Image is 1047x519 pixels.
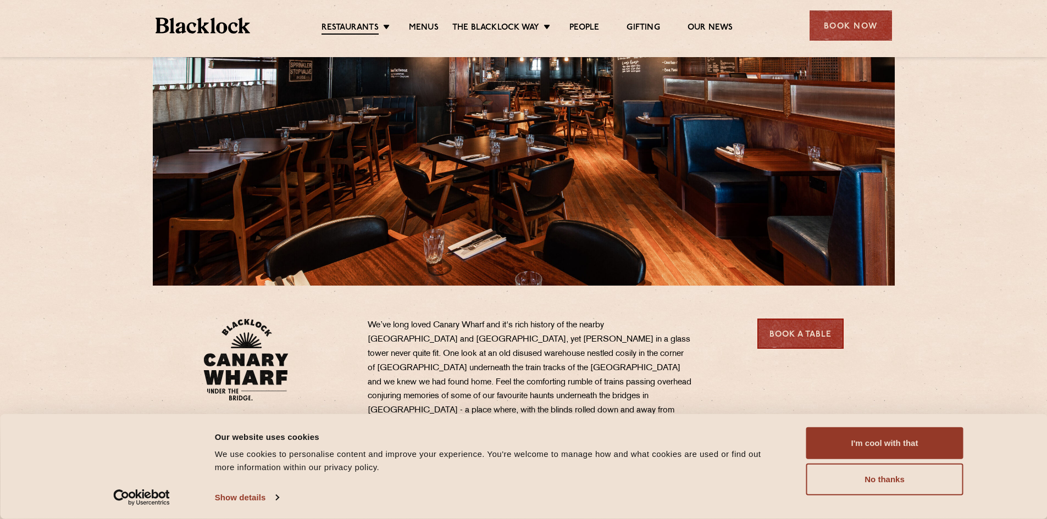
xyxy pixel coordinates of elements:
div: Our website uses cookies [215,430,782,443]
a: People [569,23,599,34]
a: Show details [215,489,279,506]
a: Menus [409,23,439,34]
button: I'm cool with that [806,427,963,459]
div: Book Now [810,10,892,41]
p: We’ve long loved Canary Wharf and it's rich history of the nearby [GEOGRAPHIC_DATA] and [GEOGRAPH... [368,319,692,432]
a: The Blacklock Way [452,23,539,34]
a: Book a Table [757,319,844,349]
button: No thanks [806,464,963,495]
img: BL_Textured_Logo-footer-cropped.svg [156,18,251,34]
a: Gifting [627,23,660,34]
a: Our News [688,23,733,34]
div: We use cookies to personalise content and improve your experience. You're welcome to manage how a... [215,448,782,474]
a: Restaurants [322,23,379,35]
a: Usercentrics Cookiebot - opens in a new window [93,489,190,506]
img: BL_CW_Logo_Website.svg [203,319,289,401]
